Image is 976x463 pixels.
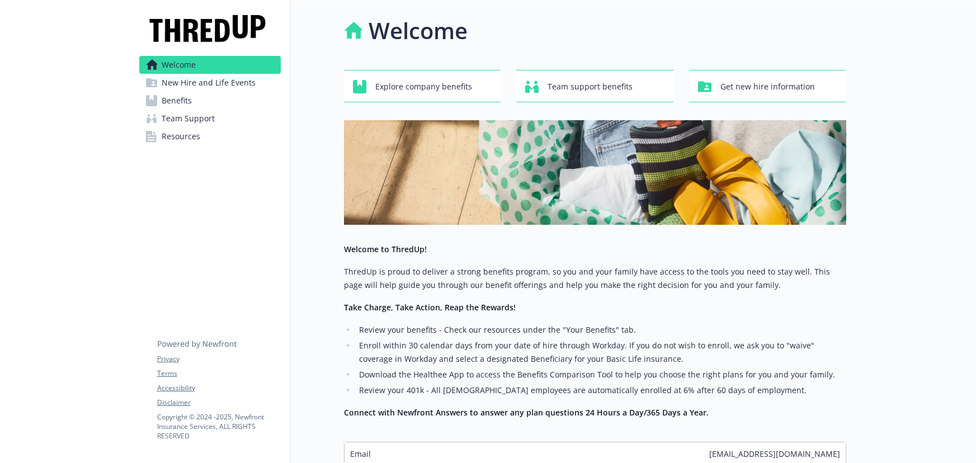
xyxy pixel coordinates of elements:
li: Enroll within 30 calendar days from your date of hire through Workday. If you do not wish to enro... [356,339,846,366]
strong: Connect with Newfront Answers to answer any plan questions 24 Hours a Day/365 Days a Year. [344,407,709,418]
a: Resources [139,127,281,145]
span: Email [350,448,371,460]
a: Welcome [139,56,281,74]
strong: Welcome to ThredUp! [344,244,427,254]
h1: Welcome [369,14,468,48]
a: New Hire and Life Events [139,74,281,92]
a: Privacy [157,354,280,364]
button: Get new hire information [689,70,846,102]
span: Explore company benefits [375,76,472,97]
a: Terms [157,368,280,379]
a: Disclaimer [157,398,280,408]
li: Download the Healthee App to access the Benefits Comparison Tool to help you choose the right pla... [356,368,846,381]
a: Accessibility [157,383,280,393]
img: overview page banner [344,120,846,225]
button: Team support benefits [516,70,673,102]
a: Benefits [139,92,281,110]
span: Resources [162,127,200,145]
span: Team Support [162,110,215,127]
p: ThredUp is proud to deliver a strong benefits program, so you and your family have access to the ... [344,265,846,292]
span: New Hire and Life Events [162,74,256,92]
li: Review your 401k - All [DEMOGRAPHIC_DATA] employees are automatically enrolled at 6% after 60 day... [356,384,846,397]
span: Benefits [162,92,192,110]
li: Review your benefits - Check our resources under the "Your Benefits" tab. [356,323,846,337]
strong: Take Charge, Take Action, Reap the Rewards! [344,302,516,313]
span: Welcome [162,56,196,74]
span: Team support benefits [548,76,633,97]
span: Get new hire information [720,76,815,97]
button: Explore company benefits [344,70,501,102]
a: Team Support [139,110,281,127]
p: Copyright © 2024 - 2025 , Newfront Insurance Services, ALL RIGHTS RESERVED [157,412,280,441]
span: [EMAIL_ADDRESS][DOMAIN_NAME] [709,448,840,460]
